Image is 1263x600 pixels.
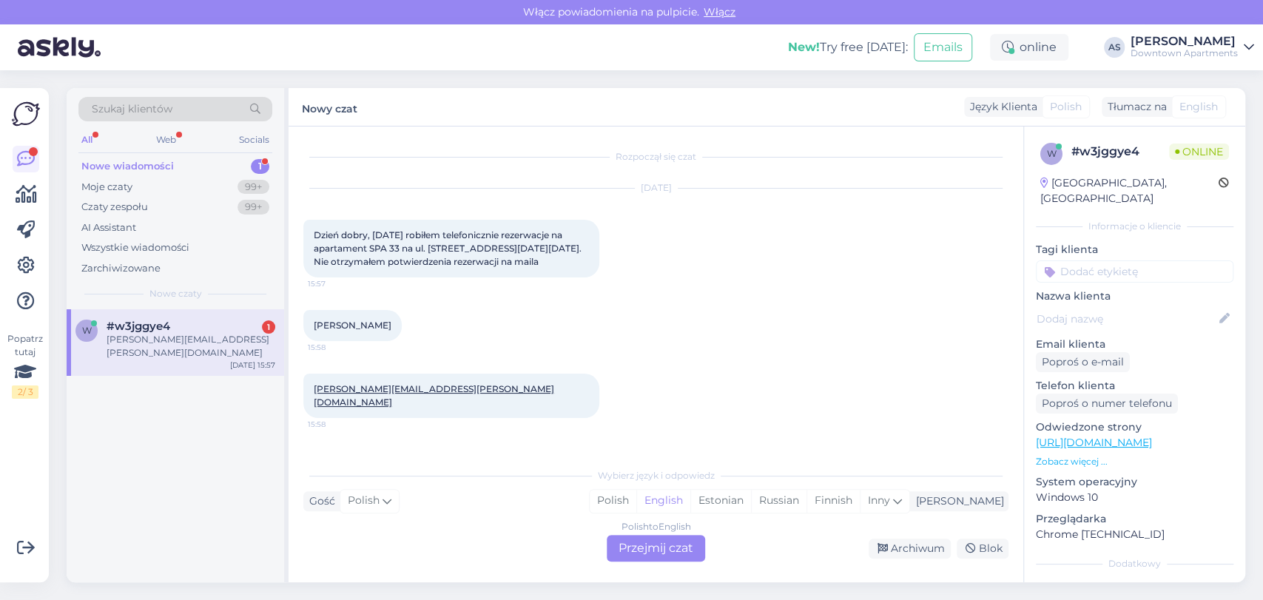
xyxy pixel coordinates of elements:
p: Windows 10 [1036,490,1233,505]
div: Blok [957,539,1008,559]
div: [DATE] 15:57 [230,360,275,371]
span: Szukaj klientów [92,101,172,117]
span: English [1179,99,1218,115]
span: 15:58 [308,342,363,353]
b: New! [788,40,820,54]
a: [PERSON_NAME][EMAIL_ADDRESS][PERSON_NAME][DOMAIN_NAME] [314,383,554,408]
span: Włącz [699,5,740,18]
div: Język Klienta [964,99,1037,115]
div: Polish [590,490,636,512]
span: [PERSON_NAME] [314,320,391,331]
p: Chrome [TECHNICAL_ID] [1036,527,1233,542]
div: Estonian [690,490,751,512]
span: 15:58 [308,419,363,430]
button: Emails [914,33,972,61]
p: System operacyjny [1036,474,1233,490]
div: Informacje o kliencie [1036,220,1233,233]
div: [PERSON_NAME] [910,493,1004,509]
label: Nowy czat [302,97,357,117]
div: Socials [236,130,272,149]
div: AI Assistant [81,220,136,235]
input: Dodaj nazwę [1037,311,1216,327]
a: [URL][DOMAIN_NAME] [1036,436,1152,449]
span: 15:57 [308,278,363,289]
div: Rozpoczął się czat [303,150,1008,164]
div: online [990,34,1068,61]
p: Odwiedzone strony [1036,419,1233,435]
span: Polish [348,493,380,509]
div: Wszystkie wiadomości [81,240,189,255]
div: Przejmij czat [607,535,705,562]
div: Tłumacz na [1102,99,1167,115]
div: Finnish [806,490,860,512]
span: Nowe czaty [149,287,202,300]
div: [PERSON_NAME] [1131,36,1238,47]
p: Notatki [1036,579,1233,595]
p: Tagi klienta [1036,242,1233,257]
div: 2 / 3 [12,385,38,399]
div: Try free [DATE]: [788,38,908,56]
div: All [78,130,95,149]
div: Polish to English [622,520,691,533]
div: Wybierz język i odpowiedz [303,469,1008,482]
a: [PERSON_NAME]Downtown Apartments [1131,36,1254,59]
div: Dodatkowy [1036,557,1233,570]
span: w [82,325,92,336]
div: [DATE] [303,181,1008,195]
div: Poproś o e-mail [1036,352,1130,372]
div: Gość [303,493,335,509]
span: w [1047,148,1057,159]
div: 99+ [238,180,269,195]
div: AS [1104,37,1125,58]
img: Askly Logo [12,100,40,128]
span: Online [1169,144,1229,160]
div: Moje czaty [81,180,132,195]
p: Przeglądarka [1036,511,1233,527]
p: Zobacz więcej ... [1036,455,1233,468]
div: Downtown Apartments [1131,47,1238,59]
div: English [636,490,690,512]
div: [GEOGRAPHIC_DATA], [GEOGRAPHIC_DATA] [1040,175,1219,206]
div: 1 [251,159,269,174]
span: Polish [1050,99,1082,115]
div: 1 [262,320,275,334]
span: Dzień dobry, [DATE] robiłem telefonicznie rezerwacje na apartament SPA 33 na ul. [STREET_ADDRESS]... [314,229,584,267]
div: 99+ [238,200,269,215]
div: Popatrz tutaj [12,332,38,399]
span: #w3jggye4 [107,320,170,333]
div: Archiwum [869,539,951,559]
p: Email klienta [1036,337,1233,352]
div: Russian [751,490,806,512]
div: # w3jggye4 [1071,143,1169,161]
p: Telefon klienta [1036,378,1233,394]
p: Nazwa klienta [1036,289,1233,304]
input: Dodać etykietę [1036,260,1233,283]
span: Inny [868,493,890,507]
div: [PERSON_NAME][EMAIL_ADDRESS][PERSON_NAME][DOMAIN_NAME] [107,333,275,360]
div: Poproś o numer telefonu [1036,394,1178,414]
div: Zarchiwizowane [81,261,161,276]
div: Nowe wiadomości [81,159,174,174]
div: Web [153,130,179,149]
div: Czaty zespołu [81,200,148,215]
